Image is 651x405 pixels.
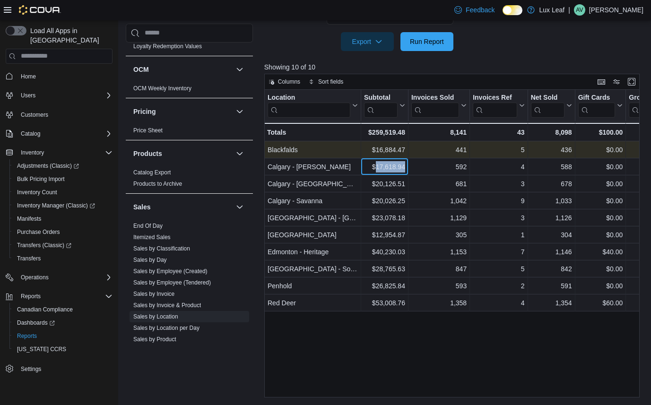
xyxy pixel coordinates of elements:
span: Reports [13,330,113,342]
button: Inventory [2,146,116,159]
div: $20,026.25 [364,195,405,207]
div: Calgary - [PERSON_NAME] [268,161,358,172]
div: Net Sold [530,93,564,102]
a: Sales by Employee (Tendered) [133,279,211,286]
button: Operations [17,272,52,283]
button: Pricing [133,107,232,116]
span: Canadian Compliance [17,306,73,313]
a: Reports [13,330,41,342]
p: Showing 10 of 10 [264,62,643,72]
span: Operations [17,272,113,283]
span: Home [17,70,113,82]
div: Sales [126,220,253,383]
span: Run Report [410,37,444,46]
div: Location [268,93,350,117]
span: Inventory Manager (Classic) [13,200,113,211]
div: Subtotal [364,93,398,117]
span: Reports [17,332,37,340]
div: $28,765.63 [364,263,405,275]
div: $0.00 [578,280,623,292]
a: Products to Archive [133,181,182,187]
div: 9 [473,195,524,207]
button: Reports [9,329,116,343]
span: Inventory [17,147,113,158]
a: Transfers [13,253,44,264]
button: Invoices Ref [473,93,524,117]
p: Lux Leaf [539,4,565,16]
button: Export [341,32,394,51]
div: [GEOGRAPHIC_DATA] [268,229,358,241]
div: 1,146 [530,246,572,258]
div: $60.00 [578,297,623,309]
span: Transfers [17,255,41,262]
span: Transfers [13,253,113,264]
div: 5 [473,263,524,275]
div: $0.00 [578,178,623,190]
span: Bulk Pricing Import [13,173,113,185]
div: $53,008.76 [364,297,405,309]
span: Dashboards [13,317,113,328]
a: Sales by Classification [133,245,190,252]
a: Sales by Day [133,257,167,263]
a: Transfers (Classic) [9,239,116,252]
input: Dark Mode [503,5,522,15]
button: Sales [234,201,245,213]
span: Canadian Compliance [13,304,113,315]
div: Invoices Sold [411,93,459,102]
span: Inventory Count [13,187,113,198]
span: Sort fields [318,78,343,86]
div: 593 [411,280,467,292]
span: Inventory [21,149,44,156]
a: Inventory Count [13,187,61,198]
button: Run Report [400,32,453,51]
div: 436 [530,144,572,155]
button: Inventory [17,147,48,158]
span: [US_STATE] CCRS [17,345,66,353]
span: Load All Apps in [GEOGRAPHIC_DATA] [26,26,113,45]
a: Dashboards [9,316,116,329]
div: $17,618.94 [364,161,405,172]
div: $40,230.03 [364,246,405,258]
button: Users [17,90,39,101]
a: Itemized Sales [133,234,171,241]
div: $23,078.18 [364,212,405,224]
a: Bulk Pricing Import [13,173,69,185]
button: Users [2,89,116,102]
button: Home [2,69,116,83]
span: Sales by Location [133,313,178,320]
div: 1,126 [530,212,572,224]
span: Customers [21,111,48,119]
span: Feedback [466,5,495,15]
a: Adjustments (Classic) [9,159,116,172]
button: Products [234,148,245,159]
h3: Products [133,149,162,158]
a: Transfers (Classic) [13,240,75,251]
div: Net Sold [530,93,564,117]
div: 1 [473,229,524,241]
span: Products to Archive [133,180,182,188]
button: Location [268,93,358,117]
span: Purchase Orders [13,226,113,238]
div: 4 [473,297,524,309]
span: Sales by Employee (Created) [133,267,208,275]
div: $259,519.48 [364,127,405,138]
div: 591 [530,280,572,292]
div: 678 [530,178,572,190]
div: 3 [473,212,524,224]
button: Operations [2,271,116,284]
div: [GEOGRAPHIC_DATA] - SouthPark [268,263,358,275]
button: Subtotal [364,93,405,117]
button: Products [133,149,232,158]
a: Sales by Location per Day [133,325,200,331]
span: Home [21,73,36,80]
a: Sales by Invoice [133,291,174,297]
span: Manifests [13,213,113,224]
button: [US_STATE] CCRS [9,343,116,356]
span: Bulk Pricing Import [17,175,65,183]
a: Manifests [13,213,45,224]
button: Columns [265,76,304,87]
span: Catalog [17,128,113,139]
span: Purchase Orders [17,228,60,236]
